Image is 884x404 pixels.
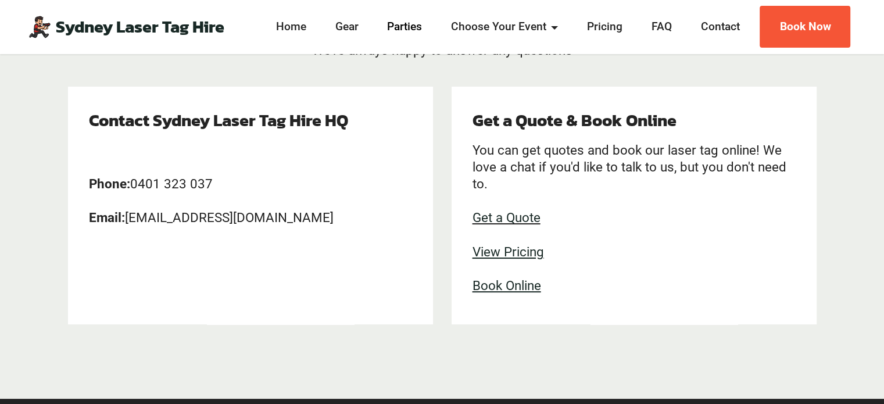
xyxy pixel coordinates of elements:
[697,19,743,35] a: Contact
[760,6,850,48] a: Book Now
[89,210,125,225] strong: Email:
[332,19,362,35] a: Gear
[384,19,426,35] a: Parties
[473,278,541,293] a: Book Online
[473,244,544,259] a: View Pricing
[448,19,562,35] a: Choose Your Event
[473,142,796,294] p: You can get quotes and book our laser tag online! We love a chat if you'd like to talk to us, but...
[28,15,51,38] img: Mobile Laser Tag Parties Sydney
[89,142,412,227] p: 0401 323 037 [EMAIL_ADDRESS][DOMAIN_NAME]
[473,108,677,133] strong: Get a Quote & Book Online
[56,19,224,35] a: Sydney Laser Tag Hire
[473,210,541,225] a: Get a Quote
[89,176,130,191] strong: Phone:
[584,19,626,35] a: Pricing
[273,19,310,35] a: Home
[648,19,675,35] a: FAQ
[89,108,348,133] strong: Contact Sydney Laser Tag Hire HQ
